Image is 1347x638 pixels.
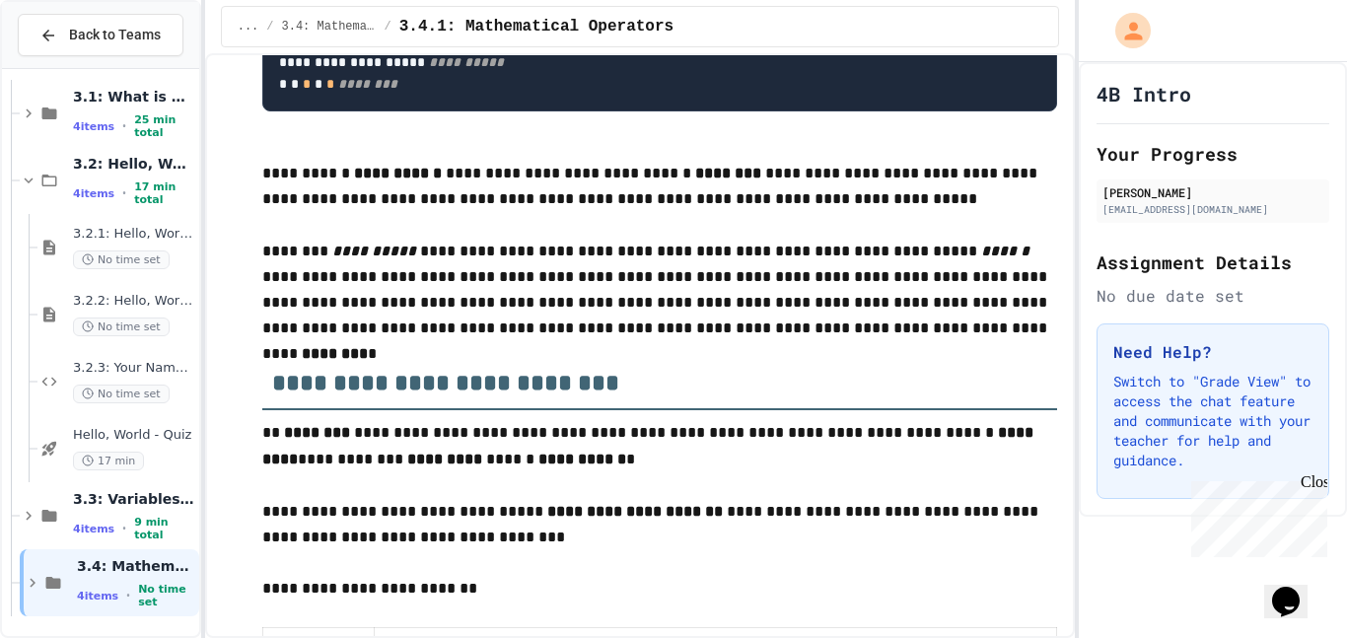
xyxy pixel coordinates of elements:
span: Hello, World - Quiz [73,427,195,444]
span: 3.3: Variables and Data Types [73,490,195,508]
div: Chat with us now!Close [8,8,136,125]
span: 3.4: Mathematical Operators [282,19,377,35]
h2: Assignment Details [1097,248,1329,276]
span: • [122,185,126,201]
div: No due date set [1097,284,1329,308]
span: ... [238,19,259,35]
span: 3.2.2: Hello, World! - Review [73,293,195,310]
span: • [126,588,130,603]
span: No time set [73,250,170,269]
span: 3.4.1: Mathematical Operators [399,15,673,38]
div: [PERSON_NAME] [1102,183,1323,201]
span: No time set [73,385,170,403]
span: 17 min [73,452,144,470]
div: [EMAIL_ADDRESS][DOMAIN_NAME] [1102,202,1323,217]
iframe: chat widget [1264,559,1327,618]
span: No time set [138,583,195,608]
span: / [266,19,273,35]
span: 4 items [77,590,118,603]
button: Back to Teams [18,14,183,56]
h1: 4B Intro [1097,80,1191,107]
span: 3.1: What is Code? [73,88,195,106]
span: 4 items [73,523,114,535]
div: My Account [1095,8,1156,53]
h2: Your Progress [1097,140,1329,168]
span: 3.4: Mathematical Operators [77,557,195,575]
span: 17 min total [134,180,195,206]
span: 3.2.3: Your Name and Favorite Movie [73,360,195,377]
span: 3.2: Hello, World! [73,155,195,173]
span: • [122,521,126,536]
span: No time set [73,318,170,336]
p: Switch to "Grade View" to access the chat feature and communicate with your teacher for help and ... [1113,372,1312,470]
h3: Need Help? [1113,340,1312,364]
span: 3.2.1: Hello, World! [73,226,195,243]
span: • [122,118,126,134]
span: 9 min total [134,516,195,541]
span: 25 min total [134,113,195,139]
span: 4 items [73,187,114,200]
iframe: chat widget [1183,473,1327,557]
span: / [385,19,391,35]
span: Back to Teams [69,25,161,45]
span: 4 items [73,120,114,133]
